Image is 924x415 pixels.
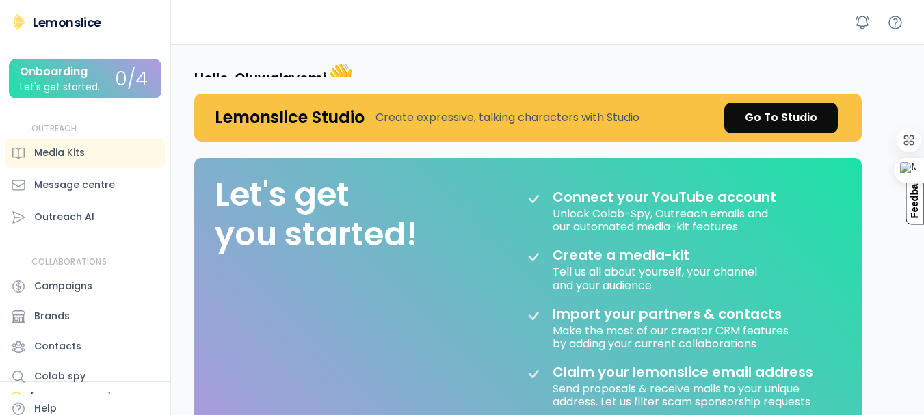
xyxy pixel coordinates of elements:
div: Contacts [34,339,81,353]
div: COLLABORATIONS [31,256,107,268]
div: Import your partners & contacts [553,306,782,322]
div: Colab spy [34,369,85,384]
h4: Hello, Oluwalayomi [194,61,354,90]
div: Make the most of our creator CRM features by adding your current collaborations [553,322,791,350]
div: OUTREACH [31,123,77,135]
div: Media Kits [34,146,85,160]
div: Message centre [34,178,115,192]
font: 👋 [326,59,354,90]
div: 0/4 [115,69,148,90]
h4: Lemonslice Studio [215,107,365,128]
a: Go To Studio [724,103,838,133]
div: Campaigns [34,279,92,293]
div: Go To Studio [745,109,817,126]
div: Unlock Colab-Spy, Outreach emails and our automated media-kit features [553,205,771,233]
div: Connect your YouTube account [553,189,776,205]
div: Claim your lemonslice email address [553,364,813,380]
div: Create a media-kit [553,247,724,263]
div: Let's get started... [20,82,104,92]
div: Lemonslice [33,14,101,31]
img: Lemonslice [11,14,27,30]
div: Create expressive, talking characters with Studio [375,109,639,126]
div: Onboarding [20,66,88,78]
div: Brands [34,309,70,323]
div: Outreach AI [34,210,94,224]
div: Send proposals & receive mails to your unique address. Let us filter scam sponsorship requests [553,380,826,408]
div: Let's get you started! [215,175,417,254]
div: Tell us all about yourself, your channel and your audience [553,263,760,291]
